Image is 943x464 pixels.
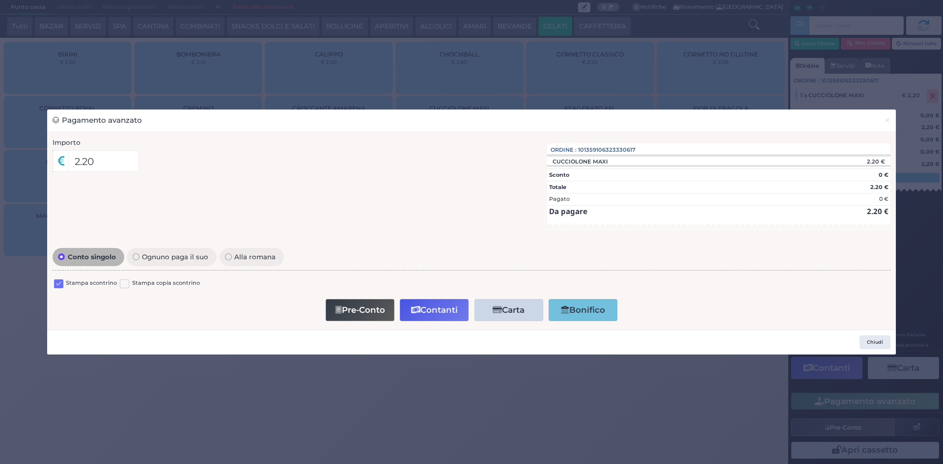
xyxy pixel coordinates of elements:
strong: 2.20 € [867,206,888,216]
span: Ordine : [551,146,577,154]
button: Contanti [400,299,469,321]
div: Pagato [549,195,570,203]
button: Chiudi [879,109,896,132]
span: Ognuno paga il suo [139,253,211,260]
strong: Sconto [549,171,569,178]
label: Stampa copia scontrino [132,279,200,288]
button: Chiudi [860,335,890,349]
span: 101359106323330617 [578,146,636,154]
div: CUCCIOLONE MAXI [547,158,613,165]
strong: Da pagare [549,206,587,216]
strong: Totale [549,184,566,191]
h3: Pagamento avanzato [53,115,142,126]
input: Es. 30.99 [68,150,139,172]
div: 2.20 € [804,158,890,165]
button: Bonifico [549,299,617,321]
label: Stampa scontrino [66,279,117,288]
span: Conto singolo [65,253,118,260]
button: Pre-Conto [326,299,394,321]
div: 0 € [879,195,888,203]
label: Importo [53,137,81,147]
button: Carta [474,299,543,321]
strong: 0 € [879,171,888,178]
span: × [884,115,890,126]
span: Alla romana [232,253,278,260]
strong: 2.20 € [870,184,888,191]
